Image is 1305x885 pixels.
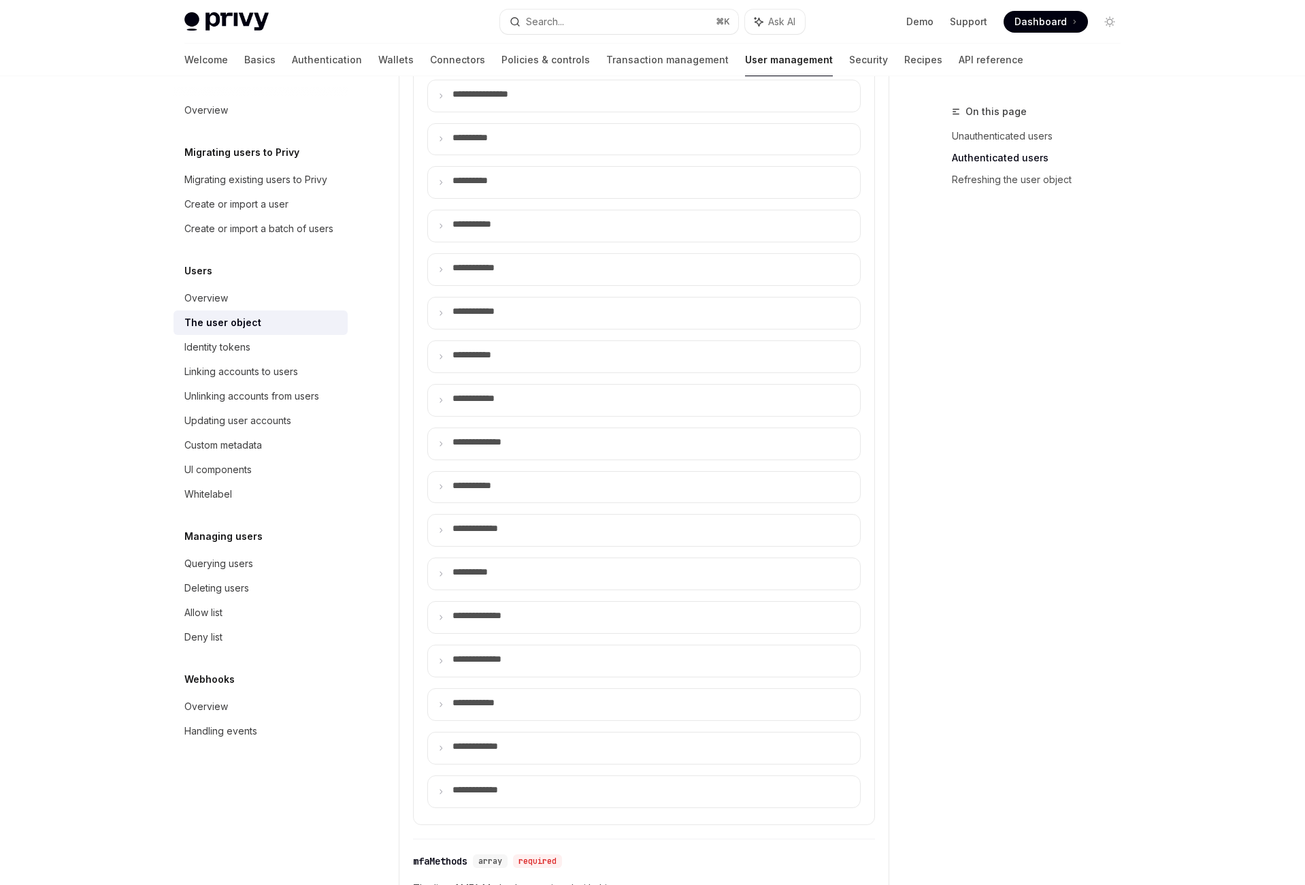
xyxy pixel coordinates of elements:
span: array [478,856,502,867]
a: Create or import a batch of users [174,216,348,241]
div: required [513,854,562,868]
a: Overview [174,98,348,123]
h5: Migrating users to Privy [184,144,299,161]
div: Search... [526,14,564,30]
div: Overview [184,290,228,306]
h5: Users [184,263,212,279]
div: Updating user accounts [184,413,291,429]
a: Linking accounts to users [174,359,348,384]
a: Authentication [292,44,362,76]
a: Connectors [430,44,485,76]
a: Demo [906,15,934,29]
a: Wallets [378,44,414,76]
a: Transaction management [606,44,729,76]
a: Create or import a user [174,192,348,216]
a: Querying users [174,551,348,576]
a: Dashboard [1004,11,1088,33]
a: Recipes [904,44,942,76]
div: Linking accounts to users [184,364,298,380]
div: Overview [184,698,228,715]
a: Migrating existing users to Privy [174,167,348,192]
a: Welcome [184,44,228,76]
div: Overview [184,102,228,118]
a: API reference [959,44,1023,76]
a: Authenticated users [952,147,1131,169]
a: Unlinking accounts from users [174,384,348,408]
a: Basics [244,44,276,76]
h5: Managing users [184,528,263,545]
a: Allow list [174,600,348,625]
div: Custom metadata [184,437,262,453]
span: Dashboard [1014,15,1067,29]
h5: Webhooks [184,671,235,688]
span: Ask AI [768,15,795,29]
a: Custom metadata [174,433,348,457]
div: The user object [184,315,261,331]
div: Create or import a user [184,196,288,212]
button: Search...⌘K [500,10,738,34]
a: User management [745,44,833,76]
a: Deleting users [174,576,348,600]
a: Refreshing the user object [952,169,1131,191]
a: Whitelabel [174,482,348,506]
div: Whitelabel [184,486,232,502]
button: Ask AI [745,10,805,34]
a: Policies & controls [501,44,590,76]
a: Identity tokens [174,335,348,359]
a: Unauthenticated users [952,125,1131,147]
div: UI components [184,462,252,478]
div: Deleting users [184,580,249,596]
a: Support [950,15,987,29]
button: Toggle dark mode [1099,11,1121,33]
a: Overview [174,694,348,719]
span: ⌘ K [716,16,730,27]
img: light logo [184,12,269,31]
a: Updating user accounts [174,408,348,433]
a: Handling events [174,719,348,743]
div: Allow list [184,605,222,621]
a: Overview [174,286,348,310]
span: On this page [965,103,1027,120]
a: UI components [174,457,348,482]
div: Deny list [184,629,222,645]
div: Migrating existing users to Privy [184,172,327,188]
a: Deny list [174,625,348,649]
div: mfaMethods [413,854,467,868]
div: Identity tokens [184,339,250,355]
div: Create or import a batch of users [184,221,333,237]
a: Security [849,44,888,76]
div: Handling events [184,723,257,739]
div: Unlinking accounts from users [184,388,319,404]
div: Querying users [184,556,253,572]
a: The user object [174,310,348,335]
